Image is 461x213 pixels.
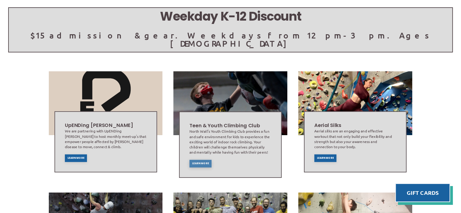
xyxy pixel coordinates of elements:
div: North Wall’s Youth Climbing Club provides a fun and safe environment for kids to experience the e... [189,129,271,155]
a: Learn More [189,160,212,167]
img: Image [298,71,413,135]
span: Learn More [67,157,84,159]
h2: UpENDing [PERSON_NAME] [65,122,146,129]
h2: Teen & Youth Climbing Club [189,122,271,129]
span: Learn More [192,162,209,165]
img: Image [173,71,287,135]
h2: Aerial Silks [314,122,396,129]
div: Aerial silks are an engaging and effective workout that not only build your flexibility and stren... [314,128,396,149]
p: $15 admission & gear. Weekdays from 12pm-3pm. Ages [DEMOGRAPHIC_DATA] [9,31,452,48]
h5: Weekday K-12 Discount [9,8,452,25]
a: Learn More [314,154,336,162]
span: Learn More [317,157,334,159]
img: Image [48,71,162,135]
a: Learn More [65,154,87,162]
div: We are partnering with UpENDing [PERSON_NAME] to host monthly meet-up's that empower people affec... [65,128,146,149]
